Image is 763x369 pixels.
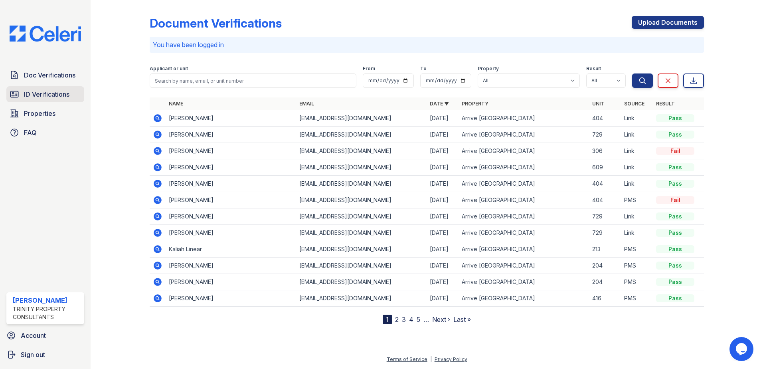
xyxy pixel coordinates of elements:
td: [DATE] [427,241,459,258]
iframe: chat widget [729,337,755,361]
td: PMS [621,274,653,290]
a: Date ▼ [430,101,449,107]
a: Upload Documents [632,16,704,29]
td: Link [621,127,653,143]
a: 2 [395,315,399,323]
td: 404 [589,176,621,192]
a: Next › [432,315,450,323]
td: [EMAIL_ADDRESS][DOMAIN_NAME] [296,290,427,307]
td: Arrive [GEOGRAPHIC_DATA] [459,159,589,176]
label: Result [586,65,601,72]
div: [PERSON_NAME] [13,296,81,305]
label: From [363,65,375,72]
div: Fail [656,147,694,155]
img: CE_Logo_Blue-a8612792a0a2168367f1c8372b55b34899dd931a85d93a1a3d3e32e68fde9ad4.png [3,26,87,42]
td: [EMAIL_ADDRESS][DOMAIN_NAME] [296,110,427,127]
a: Last » [453,315,471,323]
td: [DATE] [427,176,459,192]
div: Fail [656,196,694,204]
a: Privacy Policy [435,356,467,362]
a: 4 [409,315,413,323]
td: Arrive [GEOGRAPHIC_DATA] [459,176,589,192]
td: [PERSON_NAME] [166,290,296,307]
td: 404 [589,110,621,127]
td: [EMAIL_ADDRESS][DOMAIN_NAME] [296,192,427,208]
td: Arrive [GEOGRAPHIC_DATA] [459,127,589,143]
div: Pass [656,278,694,286]
span: Account [21,331,46,340]
div: Pass [656,180,694,188]
td: [DATE] [427,208,459,225]
td: Arrive [GEOGRAPHIC_DATA] [459,241,589,258]
td: Link [621,159,653,176]
td: Arrive [GEOGRAPHIC_DATA] [459,143,589,159]
td: Link [621,110,653,127]
td: 204 [589,274,621,290]
span: ID Verifications [24,89,69,99]
a: Name [169,101,183,107]
td: PMS [621,258,653,274]
td: Arrive [GEOGRAPHIC_DATA] [459,290,589,307]
td: 404 [589,192,621,208]
p: You have been logged in [153,40,701,50]
a: Property [462,101,488,107]
td: PMS [621,290,653,307]
td: Arrive [GEOGRAPHIC_DATA] [459,208,589,225]
a: Source [624,101,644,107]
td: Link [621,225,653,241]
div: | [430,356,432,362]
td: [EMAIL_ADDRESS][DOMAIN_NAME] [296,143,427,159]
td: [PERSON_NAME] [166,143,296,159]
td: [DATE] [427,225,459,241]
td: [DATE] [427,127,459,143]
a: 3 [402,315,406,323]
td: [PERSON_NAME] [166,127,296,143]
td: Arrive [GEOGRAPHIC_DATA] [459,274,589,290]
label: Property [478,65,499,72]
a: Unit [592,101,604,107]
span: Sign out [21,350,45,359]
td: [EMAIL_ADDRESS][DOMAIN_NAME] [296,176,427,192]
a: ID Verifications [6,86,84,102]
a: Properties [6,105,84,121]
td: Arrive [GEOGRAPHIC_DATA] [459,225,589,241]
td: [EMAIL_ADDRESS][DOMAIN_NAME] [296,258,427,274]
td: [DATE] [427,192,459,208]
td: Link [621,143,653,159]
td: PMS [621,241,653,258]
label: Applicant or unit [150,65,188,72]
td: [PERSON_NAME] [166,258,296,274]
span: Doc Verifications [24,70,75,80]
td: Arrive [GEOGRAPHIC_DATA] [459,258,589,274]
td: [PERSON_NAME] [166,159,296,176]
td: Arrive [GEOGRAPHIC_DATA] [459,110,589,127]
td: 416 [589,290,621,307]
div: Pass [656,245,694,253]
td: PMS [621,192,653,208]
div: Pass [656,229,694,237]
td: Link [621,208,653,225]
td: 213 [589,241,621,258]
td: [EMAIL_ADDRESS][DOMAIN_NAME] [296,274,427,290]
a: Terms of Service [387,356,427,362]
td: [DATE] [427,258,459,274]
div: Pass [656,131,694,139]
div: Pass [656,114,694,122]
a: Sign out [3,347,87,363]
td: 306 [589,143,621,159]
td: Link [621,176,653,192]
label: To [420,65,427,72]
td: [PERSON_NAME] [166,192,296,208]
div: Pass [656,262,694,270]
a: FAQ [6,125,84,141]
td: [EMAIL_ADDRESS][DOMAIN_NAME] [296,127,427,143]
a: Email [299,101,314,107]
span: Properties [24,109,55,118]
span: FAQ [24,128,37,137]
span: … [423,315,429,324]
div: Pass [656,294,694,302]
td: [DATE] [427,143,459,159]
td: 729 [589,127,621,143]
td: Arrive [GEOGRAPHIC_DATA] [459,192,589,208]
